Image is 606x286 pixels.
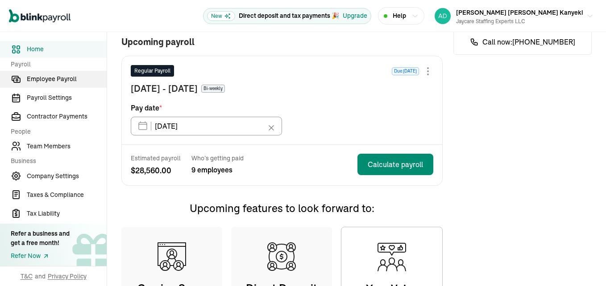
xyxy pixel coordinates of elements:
[27,93,107,102] span: Payroll Settings
[27,74,107,84] span: Employee Payroll
[201,85,225,93] span: Bi-weekly
[207,11,235,21] span: New
[11,60,101,69] span: Payroll
[357,154,433,175] button: Calculate payroll
[48,272,87,281] span: Privacy Policy
[561,243,606,286] iframe: Chat Widget
[11,229,70,248] div: Refer a business and get a free month!
[239,11,339,20] p: Direct deposit and tax payments 🎉
[11,156,101,166] span: Business
[21,272,33,281] span: T&C
[121,37,195,47] span: Upcoming payroll
[131,102,162,113] span: Pay date
[393,11,406,20] span: Help
[392,67,419,75] span: Due [DATE]
[27,45,107,54] span: Home
[190,201,374,215] span: Upcoming features to look forward to:
[131,82,198,95] span: [DATE] - [DATE]
[191,164,244,175] span: 9 employees
[131,117,282,135] input: XX/XX/XX
[9,3,71,29] nav: Global
[378,7,424,25] button: Help
[482,37,575,47] span: Call now: [PHONE_NUMBER]
[11,127,101,136] span: People
[131,154,181,163] span: Estimated payroll
[191,154,244,163] span: Who’s getting paid
[27,172,107,181] span: Company Settings
[27,190,107,200] span: Taxes & Compliance
[27,209,107,218] span: Tax Liability
[456,17,583,25] div: Jaycare Staffing Experts LLC
[27,142,107,151] span: Team Members
[456,8,583,16] span: [PERSON_NAME] [PERSON_NAME] Kanyeki
[11,251,70,261] a: Refer Now
[343,11,367,20] button: Upgrade
[134,67,170,75] span: Regular Payroll
[431,5,597,27] button: [PERSON_NAME] [PERSON_NAME] KanyekiJaycare Staffing Experts LLC
[27,112,107,121] span: Contractor Payments
[131,164,181,176] span: $ 28,560.00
